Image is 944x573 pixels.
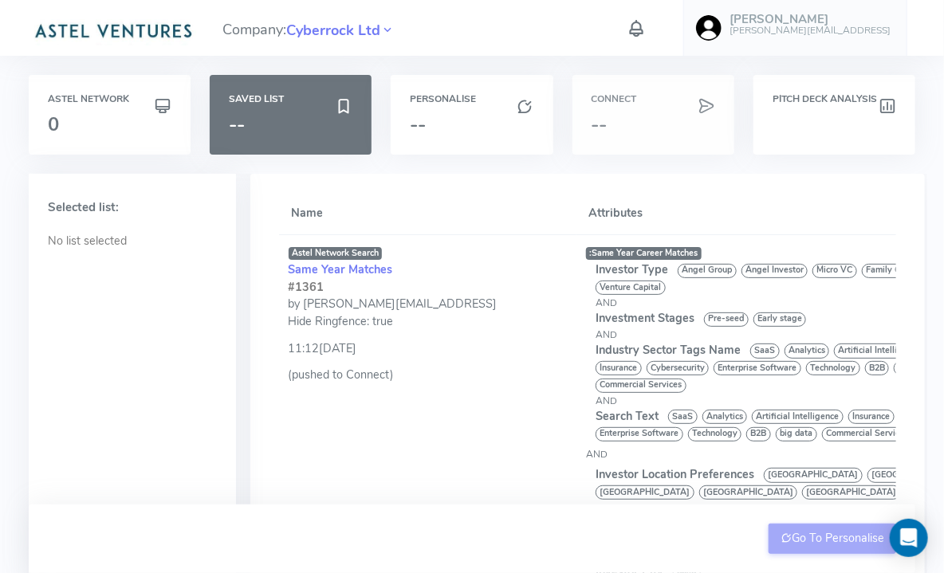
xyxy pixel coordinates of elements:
div: Open Intercom Messenger [890,519,928,557]
span: Technology [806,361,860,375]
h6: Astel Network [48,94,171,104]
span: Venture Capital [596,281,666,295]
a: Cyberrock Ltd [286,20,380,39]
h3: -- [410,114,533,135]
span: Commercial Services [822,427,913,442]
span: Enterprise Software [714,361,801,375]
span: [GEOGRAPHIC_DATA] [802,485,901,500]
h6: Saved List [229,94,352,104]
span: Insurance [596,361,642,375]
th: Name [279,193,577,234]
span: Enterprise Software [596,427,683,442]
h3: -- [592,114,715,135]
span: Industry Sector Tags Name [596,342,741,358]
span: [GEOGRAPHIC_DATA] [596,485,694,500]
span: Micro VC [812,264,857,278]
img: user-image [696,15,722,41]
div: #1361 [289,279,568,296]
h6: [PERSON_NAME][EMAIL_ADDRESS] [730,26,891,36]
span: Analytics [702,410,748,424]
span: B2B [746,427,771,442]
a: Same Year Matches [289,261,393,277]
h6: Connect [592,94,715,104]
div: (pushed to Connect) [289,367,568,384]
div: 11:12[DATE] [289,331,568,358]
span: B2B [865,361,890,375]
h6: Pitch Deck Analysis [773,94,896,104]
span: [GEOGRAPHIC_DATA] [764,468,863,482]
span: big data [894,361,935,375]
span: big data [776,427,817,442]
div: by [PERSON_NAME][EMAIL_ADDRESS] [289,296,568,313]
span: Family Office [862,264,923,278]
span: Cybersecurity [647,361,710,375]
span: Artificial Intelligence [834,343,926,358]
span: Commercial Services [596,379,686,393]
span: Investment Stages [596,310,694,326]
span: Astel Network Search [289,247,383,260]
span: Investor Location Preferences [596,466,754,482]
span: Search Text [596,408,659,424]
span: Angel Investor [741,264,808,278]
h5: [PERSON_NAME] [730,13,891,26]
span: Artificial Intelligence [752,410,844,424]
span: 0 [48,112,59,137]
h6: Personalise [410,94,533,104]
span: [GEOGRAPHIC_DATA] [699,485,798,500]
span: Pre-seed [704,312,749,327]
span: -- [229,112,245,137]
span: SaaS [668,410,698,424]
span: Analytics [785,343,830,358]
span: SaaS [750,343,780,358]
p: No list selected [48,233,217,250]
div: Hide Ringfence: true [289,313,568,331]
span: : [590,247,592,259]
h5: Selected list: [48,201,217,214]
span: Investor Type [596,261,668,277]
span: Company: [222,14,395,42]
span: Early stage [753,312,807,327]
span: Angel Group [678,264,737,278]
span: Insurance [848,410,895,424]
span: Same Year Career Matches [590,247,698,259]
span: Technology [688,427,742,442]
span: Cyberrock Ltd [286,20,380,41]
